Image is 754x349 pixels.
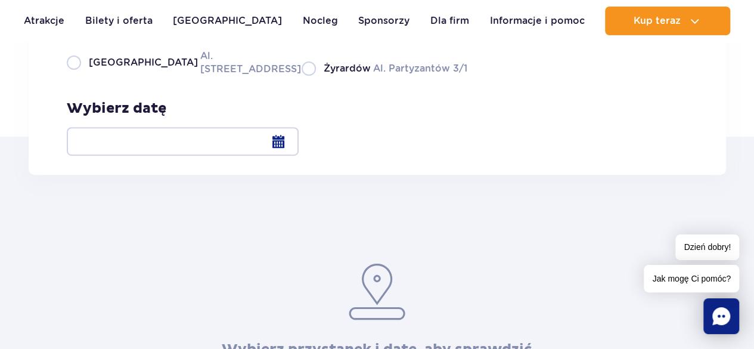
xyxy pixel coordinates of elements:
div: Chat [703,298,739,334]
a: Sponsorzy [358,7,409,35]
span: Kup teraz [633,16,680,26]
label: Al. [STREET_ADDRESS] [67,49,287,76]
a: Nocleg [303,7,338,35]
a: [GEOGRAPHIC_DATA] [173,7,282,35]
h3: Wybierz datę [67,100,299,118]
span: Jak mogę Ci pomóc? [644,265,739,292]
span: Żyrardów [324,62,371,75]
label: Al. Partyzantów 3/1 [302,61,467,76]
span: [GEOGRAPHIC_DATA] [89,56,198,69]
button: Kup teraz [605,7,730,35]
a: Bilety i oferta [85,7,153,35]
a: Informacje i pomoc [489,7,584,35]
a: Dla firm [430,7,469,35]
span: Dzień dobry! [675,234,739,260]
img: pin.953eee3c.svg [347,262,407,322]
a: Atrakcje [24,7,64,35]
